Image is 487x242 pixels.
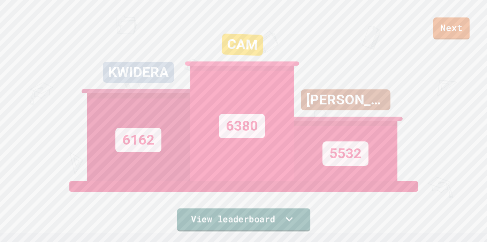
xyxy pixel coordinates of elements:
[221,34,263,56] div: CAM
[322,141,368,166] div: 5532
[115,128,161,152] div: 6162
[177,208,310,232] a: View leaderboard
[301,89,390,110] div: [PERSON_NAME]
[103,62,174,83] div: KWIDERA
[219,114,265,138] div: 6380
[433,17,470,39] a: Next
